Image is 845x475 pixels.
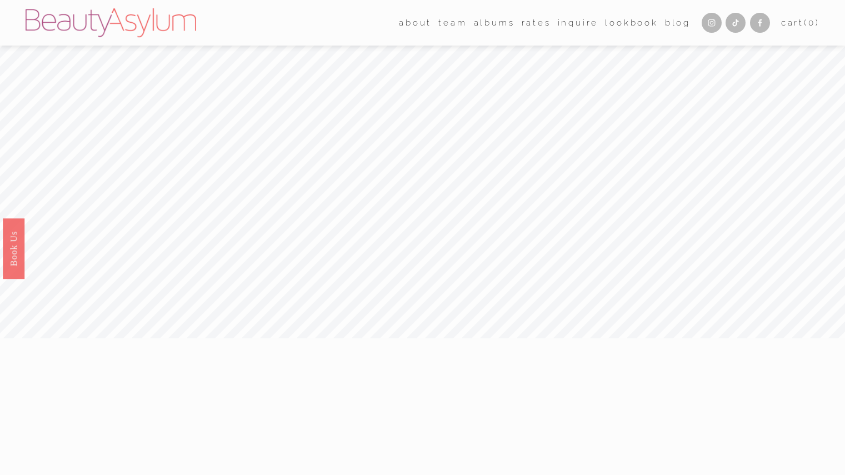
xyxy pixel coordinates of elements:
[399,16,432,31] span: about
[558,14,599,31] a: Inquire
[3,218,24,278] a: Book Us
[804,18,819,28] span: ( )
[808,18,816,28] span: 0
[605,14,658,31] a: Lookbook
[522,14,551,31] a: Rates
[399,14,432,31] a: folder dropdown
[702,13,722,33] a: Instagram
[781,16,820,31] a: 0 items in cart
[726,13,746,33] a: TikTok
[474,14,515,31] a: albums
[750,13,770,33] a: Facebook
[665,14,691,31] a: Blog
[26,8,196,37] img: Beauty Asylum | Bridal Hair &amp; Makeup Charlotte &amp; Atlanta
[438,16,467,31] span: team
[438,14,467,31] a: folder dropdown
